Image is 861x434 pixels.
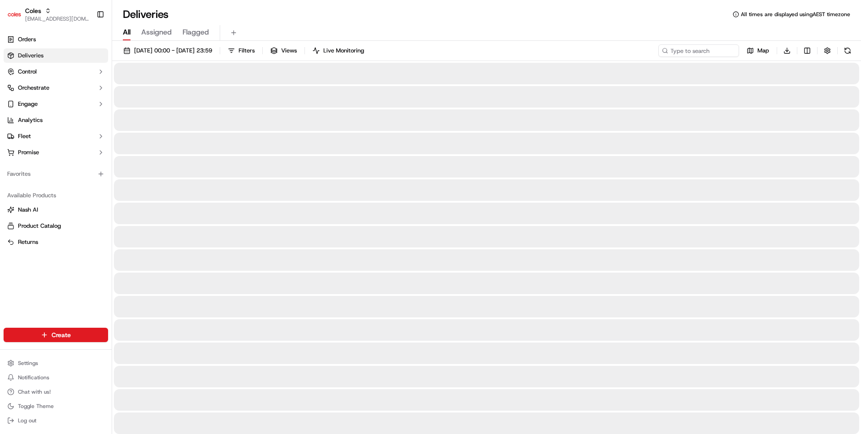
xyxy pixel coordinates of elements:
span: Filters [239,47,255,55]
a: Analytics [4,113,108,127]
div: Favorites [4,167,108,181]
div: Available Products [4,188,108,203]
span: Orders [18,35,36,43]
a: Product Catalog [7,222,104,230]
span: Map [757,47,769,55]
button: Product Catalog [4,219,108,233]
span: Assigned [141,27,172,38]
span: Flagged [183,27,209,38]
button: Settings [4,357,108,369]
span: Settings [18,360,38,367]
a: Deliveries [4,48,108,63]
img: Coles [7,7,22,22]
button: [DATE] 00:00 - [DATE] 23:59 [119,44,216,57]
button: Views [266,44,301,57]
span: Promise [18,148,39,156]
span: [DATE] 00:00 - [DATE] 23:59 [134,47,212,55]
button: Chat with us! [4,386,108,398]
button: Filters [224,44,259,57]
span: Control [18,68,37,76]
span: Orchestrate [18,84,49,92]
button: Returns [4,235,108,249]
button: Notifications [4,371,108,384]
button: Fleet [4,129,108,143]
a: Orders [4,32,108,47]
button: Refresh [841,44,854,57]
button: Orchestrate [4,81,108,95]
button: Coles [25,6,41,15]
span: Deliveries [18,52,43,60]
a: Nash AI [7,206,104,214]
h1: Deliveries [123,7,169,22]
input: Type to search [658,44,739,57]
span: Fleet [18,132,31,140]
span: All times are displayed using AEST timezone [741,11,850,18]
span: Engage [18,100,38,108]
span: Notifications [18,374,49,381]
span: Create [52,330,71,339]
button: Live Monitoring [309,44,368,57]
span: All [123,27,130,38]
button: Toggle Theme [4,400,108,412]
button: Control [4,65,108,79]
span: Product Catalog [18,222,61,230]
button: ColesColes[EMAIL_ADDRESS][DOMAIN_NAME] [4,4,93,25]
a: Returns [7,238,104,246]
button: Promise [4,145,108,160]
span: Chat with us! [18,388,51,395]
span: Toggle Theme [18,403,54,410]
button: Nash AI [4,203,108,217]
button: Engage [4,97,108,111]
span: Returns [18,238,38,246]
span: Log out [18,417,36,424]
span: Nash AI [18,206,38,214]
button: Log out [4,414,108,427]
span: Live Monitoring [323,47,364,55]
button: Map [743,44,773,57]
button: [EMAIL_ADDRESS][DOMAIN_NAME] [25,15,89,22]
span: Analytics [18,116,43,124]
span: Views [281,47,297,55]
button: Create [4,328,108,342]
